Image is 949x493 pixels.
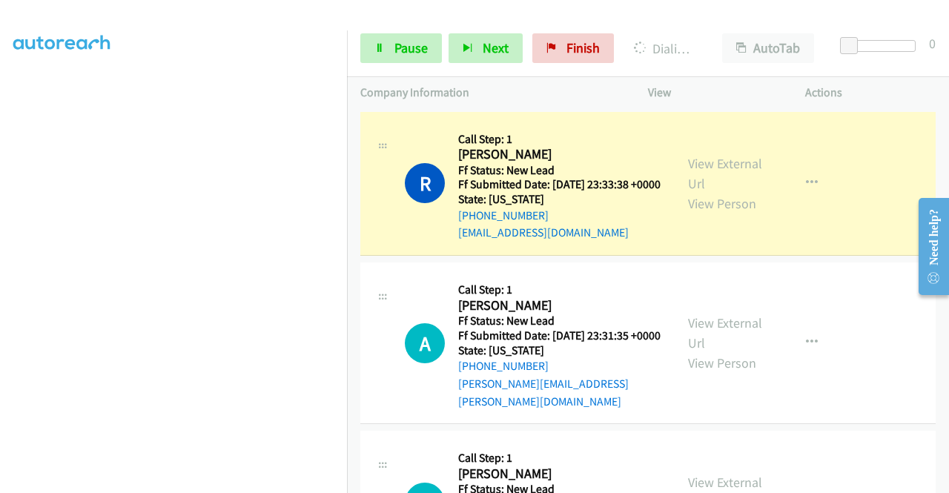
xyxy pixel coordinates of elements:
[532,33,614,63] a: Finish
[405,323,445,363] div: The call is yet to be attempted
[458,328,661,343] h5: Ff Submitted Date: [DATE] 23:31:35 +0000
[458,314,661,328] h5: Ff Status: New Lead
[449,33,523,63] button: Next
[458,343,661,358] h5: State: [US_STATE]
[458,146,656,163] h2: [PERSON_NAME]
[360,84,621,102] p: Company Information
[805,84,936,102] p: Actions
[907,188,949,305] iframe: Resource Center
[688,354,756,371] a: View Person
[458,359,549,373] a: [PHONE_NUMBER]
[847,40,916,52] div: Delay between calls (in seconds)
[929,33,936,53] div: 0
[648,84,778,102] p: View
[483,39,509,56] span: Next
[458,163,661,178] h5: Ff Status: New Lead
[722,33,814,63] button: AutoTab
[458,132,661,147] h5: Call Step: 1
[688,314,762,351] a: View External Url
[458,177,661,192] h5: Ff Submitted Date: [DATE] 23:33:38 +0000
[405,163,445,203] h1: R
[458,297,656,314] h2: [PERSON_NAME]
[688,155,762,192] a: View External Url
[458,225,629,239] a: [EMAIL_ADDRESS][DOMAIN_NAME]
[458,451,661,466] h5: Call Step: 1
[458,192,661,207] h5: State: [US_STATE]
[394,39,428,56] span: Pause
[458,208,549,222] a: [PHONE_NUMBER]
[458,466,656,483] h2: [PERSON_NAME]
[566,39,600,56] span: Finish
[360,33,442,63] a: Pause
[405,323,445,363] h1: A
[458,377,629,408] a: [PERSON_NAME][EMAIL_ADDRESS][PERSON_NAME][DOMAIN_NAME]
[458,282,661,297] h5: Call Step: 1
[688,195,756,212] a: View Person
[634,39,695,59] p: Dialing [PERSON_NAME]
